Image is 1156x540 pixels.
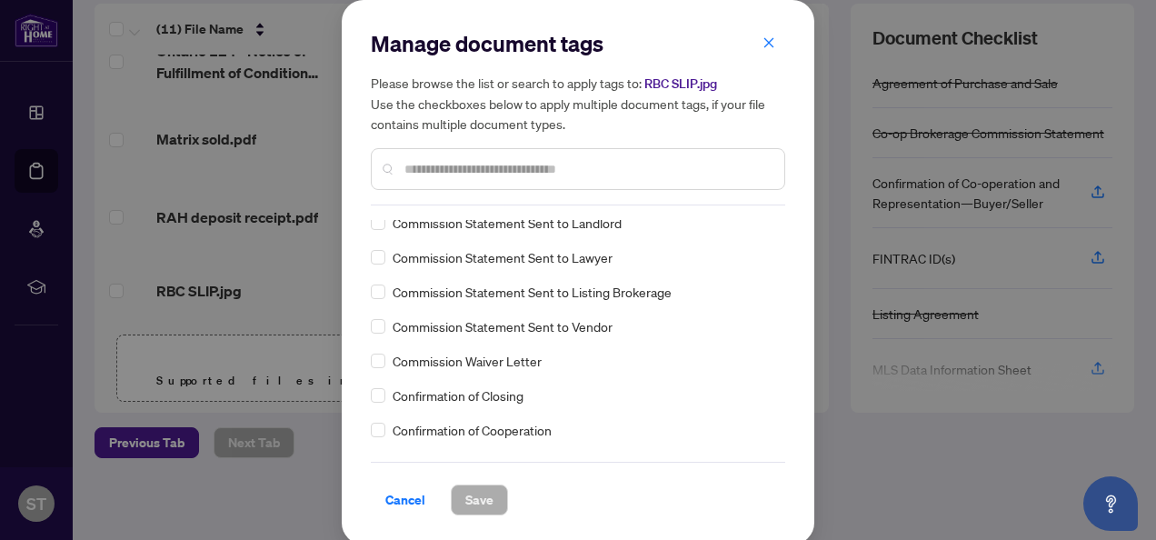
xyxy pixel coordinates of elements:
span: Cancel [385,485,425,515]
button: Cancel [371,485,440,515]
h2: Manage document tags [371,29,785,58]
button: Open asap [1083,476,1138,531]
span: Commission Statement Sent to Listing Brokerage [393,282,672,302]
span: Commission Statement Sent to Vendor [393,316,613,336]
h5: Please browse the list or search to apply tags to: Use the checkboxes below to apply multiple doc... [371,73,785,134]
span: close [762,36,775,49]
span: Commission Statement Sent to Landlord [393,213,622,233]
span: RBC SLIP.jpg [644,75,717,92]
span: Commission Waiver Letter [393,351,542,371]
span: Confirmation of Cooperation [393,420,552,440]
span: Commission Statement Sent to Lawyer [393,247,613,267]
button: Save [451,485,508,515]
span: Confirmation of Closing [393,385,523,405]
